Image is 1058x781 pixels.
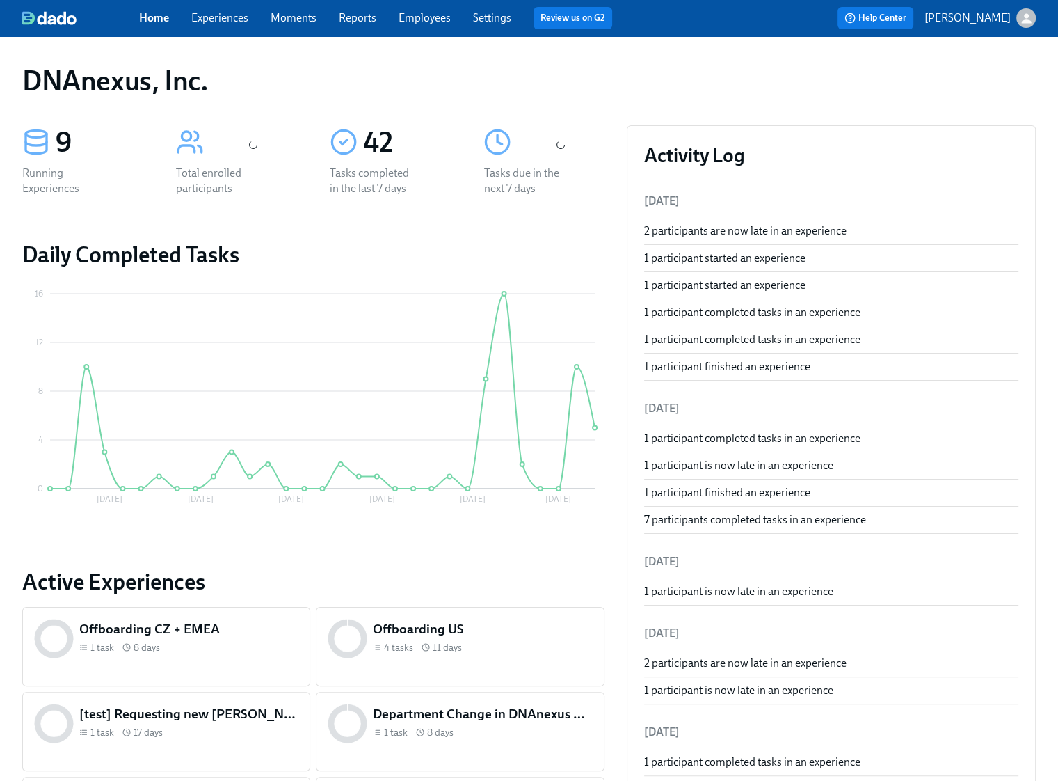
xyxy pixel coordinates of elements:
button: Review us on G2 [534,7,612,29]
a: dado [22,11,139,25]
a: Active Experiences [22,568,604,596]
a: Department Change in DNAnexus Organization1 task 8 days [316,692,604,771]
div: 1 participant completed tasks in an experience [644,755,1018,770]
h5: Department Change in DNAnexus Organization [373,705,593,723]
img: dado [22,11,77,25]
div: 1 participant is now late in an experience [644,458,1018,473]
span: 8 days [427,726,454,739]
a: Employees [399,11,451,24]
h2: Daily Completed Tasks [22,241,604,269]
span: 11 days [433,641,462,654]
a: [test] Requesting new [PERSON_NAME] photos1 task 17 days [22,692,310,771]
a: Home [139,11,169,24]
div: 1 participant started an experience [644,251,1018,266]
button: Help Center [837,7,913,29]
tspan: 0 [38,484,43,494]
div: 1 participant completed tasks in an experience [644,332,1018,347]
a: Offboarding CZ + EMEA1 task 8 days [22,607,310,686]
tspan: 12 [35,338,43,347]
div: 1 participant completed tasks in an experience [644,431,1018,446]
span: Help Center [844,11,906,25]
li: [DATE] [644,184,1018,218]
div: Tasks completed in the last 7 days [330,166,419,196]
h5: Offboarding CZ + EMEA [79,620,299,638]
p: [PERSON_NAME] [924,10,1011,26]
tspan: [DATE] [369,494,395,504]
div: Tasks due in the next 7 days [483,166,572,196]
h5: [test] Requesting new [PERSON_NAME] photos [79,705,299,723]
span: 1 task [90,726,114,739]
div: 9 [56,125,143,160]
span: 17 days [134,726,163,739]
div: Running Experiences [22,166,111,196]
div: 1 participant started an experience [644,278,1018,293]
div: 1 participant finished an experience [644,359,1018,374]
div: 1 participant finished an experience [644,485,1018,500]
button: [PERSON_NAME] [924,8,1036,28]
span: 1 task [90,641,114,654]
tspan: 16 [35,289,43,299]
a: Reports [339,11,376,24]
li: [DATE] [644,617,1018,650]
h3: Activity Log [644,143,1018,168]
a: Offboarding US4 tasks 11 days [316,607,604,686]
div: 42 [363,125,450,160]
tspan: [DATE] [460,494,486,504]
tspan: 8 [38,386,43,396]
tspan: [DATE] [545,494,571,504]
div: 7 participants completed tasks in an experience [644,512,1018,528]
h1: DNAnexus, Inc. [22,64,208,97]
div: 1 participant completed tasks in an experience [644,305,1018,320]
li: [DATE] [644,392,1018,425]
a: Review us on G2 [540,11,605,25]
tspan: [DATE] [97,494,122,504]
h5: Offboarding US [373,620,593,638]
div: Total enrolled participants [176,166,265,196]
li: [DATE] [644,716,1018,749]
a: Moments [271,11,316,24]
span: 4 tasks [384,641,413,654]
div: 1 participant is now late in an experience [644,584,1018,599]
div: 2 participants are now late in an experience [644,656,1018,671]
span: 1 task [384,726,408,739]
tspan: 4 [38,435,43,445]
div: 2 participants are now late in an experience [644,223,1018,239]
tspan: [DATE] [188,494,214,504]
a: Experiences [191,11,248,24]
a: Settings [473,11,511,24]
tspan: [DATE] [278,494,304,504]
div: 1 participant is now late in an experience [644,683,1018,698]
span: 8 days [134,641,160,654]
li: [DATE] [644,545,1018,578]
